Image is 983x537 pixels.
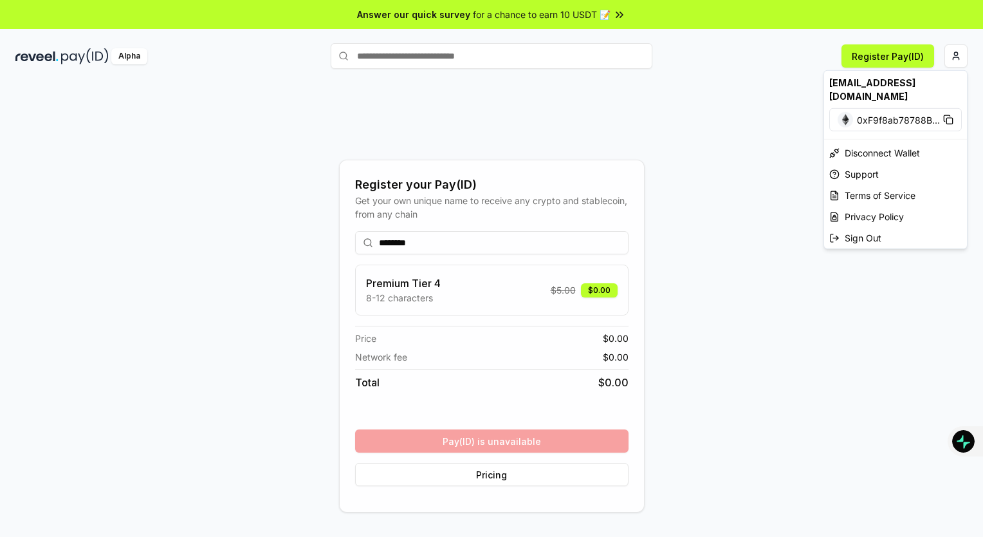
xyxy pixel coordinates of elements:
[824,71,967,108] div: [EMAIL_ADDRESS][DOMAIN_NAME]
[838,112,853,127] img: Ethereum
[824,142,967,164] div: Disconnect Wallet
[857,113,940,126] span: 0xF9f8ab78788B ...
[824,227,967,249] div: Sign Out
[824,185,967,206] a: Terms of Service
[824,164,967,185] a: Support
[824,206,967,227] a: Privacy Policy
